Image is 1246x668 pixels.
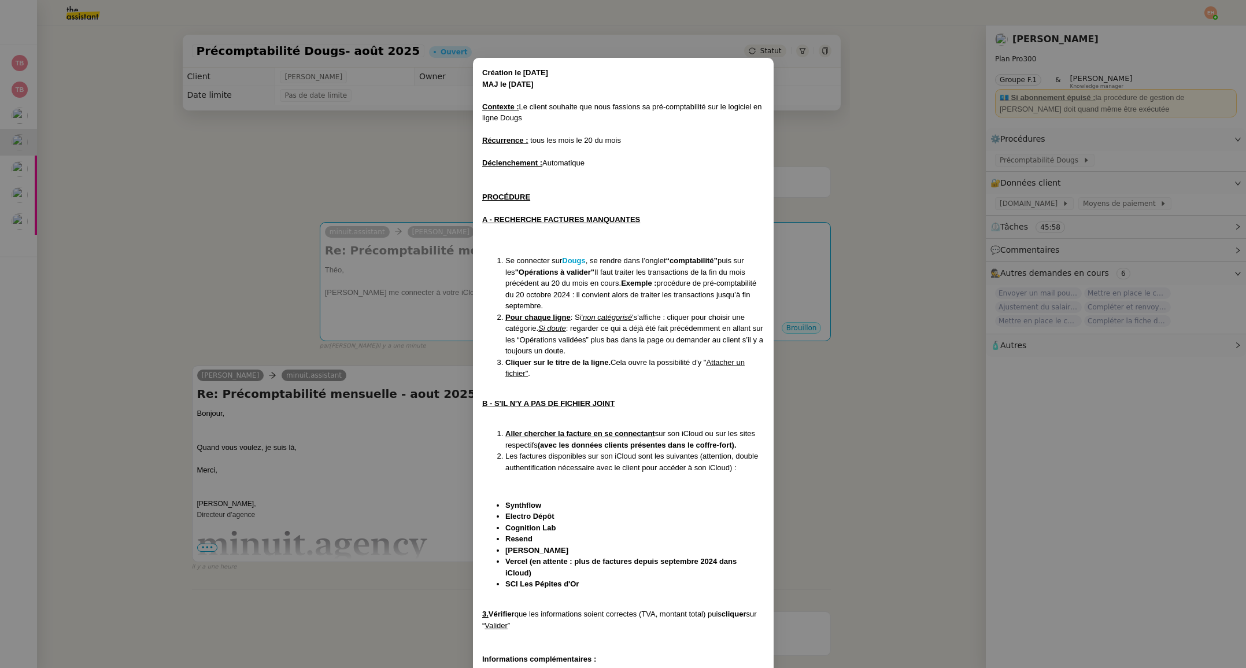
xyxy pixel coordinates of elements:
strong: Informations complémentaires : [482,655,596,663]
li: Les factures disponibles sur son iCloud sont les suivantes (attention, double authentification né... [505,451,764,473]
span: sur “ [482,610,757,630]
u: Déclenchement : [482,158,542,167]
span: , se rendre dans l’onglet [585,256,665,265]
u: ' [632,313,633,322]
a: Dougs [562,256,585,265]
u: non catégorisé [582,313,631,322]
u: Aller chercher la facture en se connectant [505,429,655,438]
span: : regarder ce qui a déjà été fait précédemment en allant sur les “Opérations validées” plus bas d... [505,324,763,355]
u: Valider [485,621,508,630]
strong: cliquer [721,610,746,618]
strong: Electro Dépôt [505,512,554,521]
u: A - RECHERCHE FACTURES MANQUANTES [482,215,640,224]
u: Contexte : [482,102,519,111]
strong: SCI Les Pépites d'Or [505,580,579,588]
span: Le client souhaite que nous fassions sa pré-comptabilité sur le logiciel en ligne Dougs [482,102,761,123]
div: tous les mois le 20 du mois [482,135,764,146]
span: : Si [570,313,581,322]
u: Attacher un fichier" [505,358,745,378]
u: ' [581,313,582,322]
strong: Exemple : [621,279,656,287]
strong: Resend [505,534,533,543]
u: Pour chaque ligne [505,313,571,322]
span: puis sur les [505,256,744,276]
strong: Synthflow [505,501,541,510]
li: sur son iCloud ou sur les sites respectifs [505,428,764,451]
strong: [PERSON_NAME] [505,546,568,555]
span: s'affiche : cliquer pour choisir une catégorie. [505,313,745,333]
span: que les informations soient correctes (TVA, montant total) puis [514,610,721,618]
u: Si doute [538,324,566,333]
u: Récurrence : [482,136,528,145]
strong: "Opérations à valider" [515,268,594,276]
strong: Vercel (en attente : plus de factures depuis septembre 2024 dans iCloud) [505,557,737,577]
strong: Vérifier [482,610,515,618]
strong: Cognition Lab [505,523,556,532]
u: B - S'IL N'Y A PAS DE FICHIER JOINT [482,399,615,408]
strong: “comptabilité” [665,256,718,265]
span: ” [507,621,509,630]
span: Automatique [542,158,585,167]
span: Cela ouvre la possibilité d'y " [611,358,706,367]
u: 3. [482,610,489,618]
strong: MAJ le [DATE] [482,80,534,88]
li: Il faut traiter les transactions de la fin du mois précédent au 20 du mois en cours. procédure de... [505,255,764,312]
strong: (avec les données clients présentes dans le coffre-fort). [537,441,736,449]
strong: Cliquer sur le titre de la ligne. [505,358,611,367]
span: Se connecter sur [505,256,562,265]
u: PROCÉDURE [482,193,530,201]
span: . [528,369,530,378]
strong: Création le [DATE] [482,68,548,77]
